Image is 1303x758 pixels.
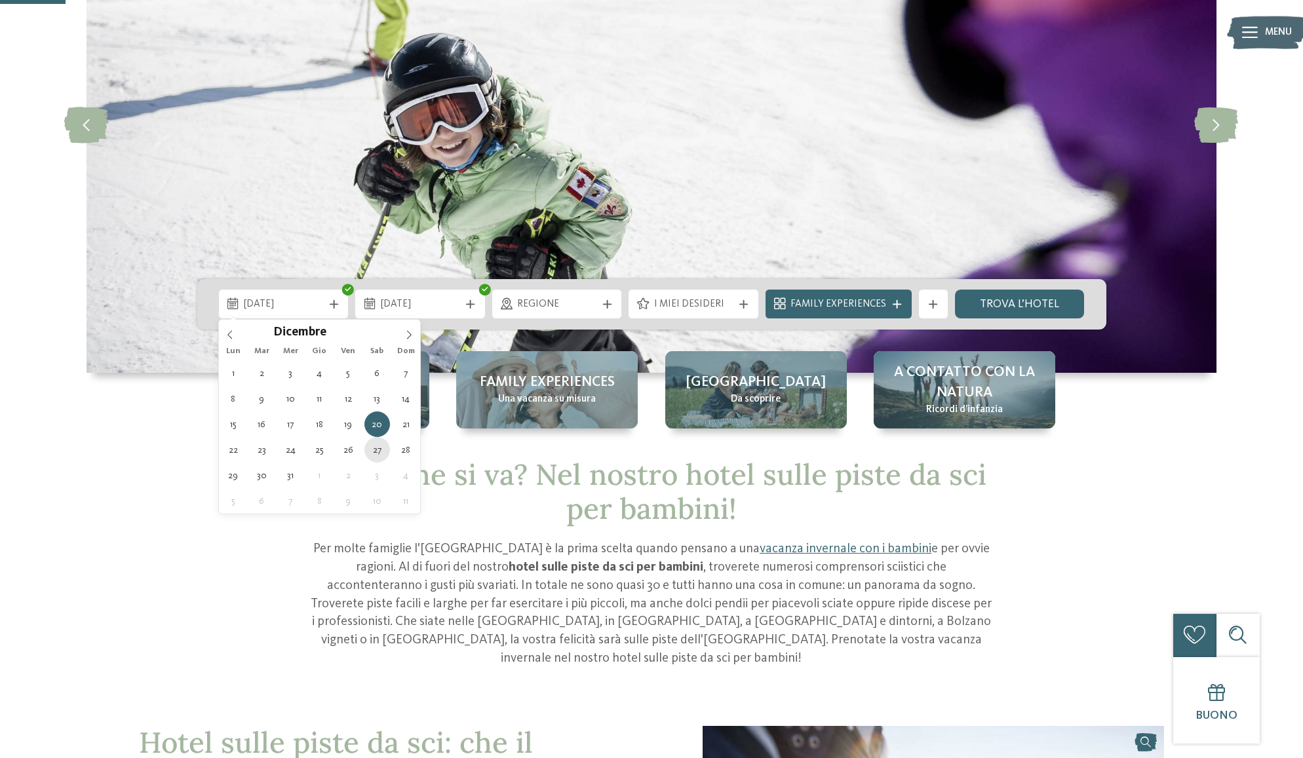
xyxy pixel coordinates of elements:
[364,386,390,411] span: Dicembre 13, 2025
[393,411,419,437] span: Dicembre 21, 2025
[249,437,275,463] span: Dicembre 23, 2025
[307,437,332,463] span: Dicembre 25, 2025
[336,463,361,488] span: Gennaio 2, 2026
[249,360,275,386] span: Dicembre 2, 2025
[249,488,275,514] span: Gennaio 6, 2026
[790,297,886,312] span: Family Experiences
[278,463,303,488] span: Dicembre 31, 2025
[874,351,1055,428] a: Hotel sulle piste da sci per bambini: divertimento senza confini A contatto con la natura Ricordi...
[244,297,323,312] span: [DATE]
[888,362,1041,403] span: A contatto con la natura
[364,437,390,463] span: Dicembre 27, 2025
[276,347,305,356] span: Mer
[249,463,275,488] span: Dicembre 30, 2025
[220,488,246,514] span: Gennaio 5, 2026
[1196,710,1237,721] span: Buono
[480,372,615,392] span: Family experiences
[364,411,390,437] span: Dicembre 20, 2025
[278,386,303,411] span: Dicembre 10, 2025
[334,347,362,356] span: Ven
[278,437,303,463] span: Dicembre 24, 2025
[307,411,332,437] span: Dicembre 18, 2025
[391,347,420,356] span: Dom
[336,360,361,386] span: Dicembre 5, 2025
[381,297,460,312] span: [DATE]
[307,360,332,386] span: Dicembre 4, 2025
[336,386,361,411] span: Dicembre 12, 2025
[326,325,370,339] input: Year
[249,411,275,437] span: Dicembre 16, 2025
[336,437,361,463] span: Dicembre 26, 2025
[364,488,390,514] span: Gennaio 10, 2026
[393,488,419,514] span: Gennaio 11, 2026
[278,411,303,437] span: Dicembre 17, 2025
[686,372,826,392] span: [GEOGRAPHIC_DATA]
[307,463,332,488] span: Gennaio 1, 2026
[362,347,391,356] span: Sab
[509,561,703,574] strong: hotel sulle piste da sci per bambini
[220,360,246,386] span: Dicembre 1, 2025
[220,386,246,411] span: Dicembre 8, 2025
[456,351,638,428] a: Hotel sulle piste da sci per bambini: divertimento senza confini Family experiences Una vacanza s...
[1173,657,1260,744] a: Buono
[926,403,1003,417] span: Ricordi d’infanzia
[731,392,781,407] span: Da scoprire
[336,488,361,514] span: Gennaio 9, 2026
[665,351,847,428] a: Hotel sulle piste da sci per bambini: divertimento senza confini [GEOGRAPHIC_DATA] Da scoprire
[220,411,246,437] span: Dicembre 15, 2025
[248,347,277,356] span: Mar
[219,347,248,356] span: Lun
[654,297,733,312] span: I miei desideri
[393,463,419,488] span: Gennaio 4, 2026
[364,360,390,386] span: Dicembre 6, 2025
[393,437,419,463] span: Dicembre 28, 2025
[309,540,994,668] p: Per molte famiglie l'[GEOGRAPHIC_DATA] è la prima scelta quando pensano a una e per ovvie ragioni...
[393,386,419,411] span: Dicembre 14, 2025
[249,386,275,411] span: Dicembre 9, 2025
[307,488,332,514] span: Gennaio 8, 2026
[393,360,419,386] span: Dicembre 7, 2025
[364,463,390,488] span: Gennaio 3, 2026
[220,437,246,463] span: Dicembre 22, 2025
[278,488,303,514] span: Gennaio 7, 2026
[517,297,596,312] span: Regione
[336,411,361,437] span: Dicembre 19, 2025
[273,327,326,339] span: Dicembre
[305,347,334,356] span: Gio
[307,386,332,411] span: Dicembre 11, 2025
[955,290,1085,318] a: trova l’hotel
[220,463,246,488] span: Dicembre 29, 2025
[278,360,303,386] span: Dicembre 3, 2025
[498,392,596,407] span: Una vacanza su misura
[760,542,931,556] a: vacanza invernale con i bambini
[317,456,986,527] span: Dov’è che si va? Nel nostro hotel sulle piste da sci per bambini!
